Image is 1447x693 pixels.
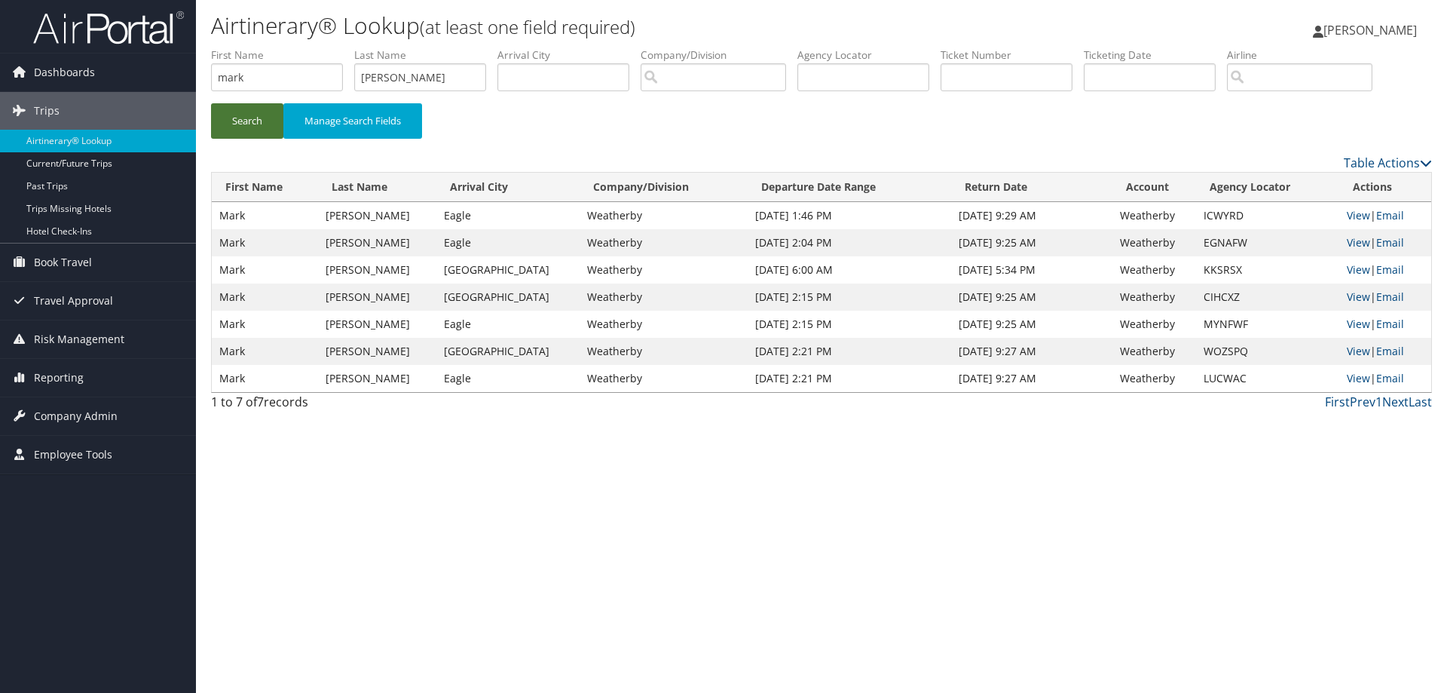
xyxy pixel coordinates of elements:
a: Email [1376,262,1404,277]
td: [DATE] 9:29 AM [951,202,1112,229]
label: Ticketing Date [1084,48,1227,63]
td: [PERSON_NAME] [318,365,436,392]
a: Table Actions [1344,155,1432,171]
td: Weatherby [1112,365,1196,392]
td: [GEOGRAPHIC_DATA] [436,338,580,365]
td: EGNAFW [1196,229,1340,256]
th: First Name: activate to sort column ascending [212,173,318,202]
span: Travel Approval [34,282,113,320]
label: Ticket Number [941,48,1084,63]
td: [PERSON_NAME] [318,311,436,338]
td: Weatherby [580,338,748,365]
button: Search [211,103,283,139]
td: LUCWAC [1196,365,1340,392]
small: (at least one field required) [420,14,635,39]
td: | [1339,256,1431,284]
td: | [1339,284,1431,311]
td: [PERSON_NAME] [318,284,436,311]
td: Weatherby [580,256,748,284]
th: Return Date: activate to sort column ascending [951,173,1112,202]
td: [PERSON_NAME] [318,229,436,256]
a: Prev [1350,394,1375,410]
th: Last Name: activate to sort column ascending [318,173,436,202]
th: Account: activate to sort column ascending [1112,173,1196,202]
td: [DATE] 6:00 AM [748,256,950,284]
td: Weatherby [580,284,748,311]
td: [DATE] 9:25 AM [951,284,1112,311]
td: [PERSON_NAME] [318,256,436,284]
td: | [1339,338,1431,365]
a: 1 [1375,394,1382,410]
a: Next [1382,394,1409,410]
td: [DATE] 2:15 PM [748,284,950,311]
label: Airline [1227,48,1384,63]
td: KKSRSX [1196,256,1340,284]
td: Weatherby [1112,311,1196,338]
td: [PERSON_NAME] [318,202,436,229]
td: | [1339,229,1431,256]
label: First Name [211,48,354,63]
td: Weatherby [580,229,748,256]
span: Trips [34,92,60,130]
td: Weatherby [1112,229,1196,256]
th: Departure Date Range: activate to sort column ascending [748,173,950,202]
td: [DATE] 2:21 PM [748,365,950,392]
a: View [1347,317,1370,331]
td: Eagle [436,202,580,229]
a: Email [1376,208,1404,222]
a: First [1325,394,1350,410]
a: View [1347,344,1370,358]
span: Book Travel [34,244,92,281]
td: Mark [212,338,318,365]
td: Weatherby [1112,284,1196,311]
td: [PERSON_NAME] [318,338,436,365]
th: Company/Division [580,173,748,202]
span: Reporting [34,359,84,397]
td: [GEOGRAPHIC_DATA] [436,256,580,284]
td: Mark [212,311,318,338]
td: [DATE] 9:27 AM [951,365,1112,392]
a: Last [1409,394,1432,410]
label: Agency Locator [797,48,941,63]
a: Email [1376,290,1404,304]
td: [DATE] 5:34 PM [951,256,1112,284]
td: | [1339,311,1431,338]
td: CIHCXZ [1196,284,1340,311]
td: [DATE] 9:25 AM [951,229,1112,256]
div: 1 to 7 of records [211,393,500,419]
th: Actions [1339,173,1431,202]
label: Company/Division [641,48,797,63]
label: Arrival City [497,48,641,63]
td: Mark [212,256,318,284]
td: ICWYRD [1196,202,1340,229]
td: Eagle [436,311,580,338]
td: | [1339,365,1431,392]
span: Employee Tools [34,436,112,474]
td: Weatherby [1112,202,1196,229]
a: [PERSON_NAME] [1313,8,1432,53]
td: [DATE] 9:27 AM [951,338,1112,365]
th: Arrival City: activate to sort column ascending [436,173,580,202]
span: [PERSON_NAME] [1323,22,1417,38]
td: | [1339,202,1431,229]
a: View [1347,208,1370,222]
td: Mark [212,284,318,311]
label: Last Name [354,48,497,63]
td: Weatherby [580,311,748,338]
span: Dashboards [34,54,95,91]
td: [DATE] 2:15 PM [748,311,950,338]
span: Company Admin [34,397,118,435]
td: Weatherby [580,202,748,229]
td: [GEOGRAPHIC_DATA] [436,284,580,311]
td: [DATE] 1:46 PM [748,202,950,229]
button: Manage Search Fields [283,103,422,139]
td: [DATE] 2:04 PM [748,229,950,256]
h1: Airtinerary® Lookup [211,10,1025,41]
td: Eagle [436,365,580,392]
td: MYNFWF [1196,311,1340,338]
td: Mark [212,202,318,229]
a: View [1347,262,1370,277]
td: [DATE] 2:21 PM [748,338,950,365]
a: View [1347,290,1370,304]
td: [DATE] 9:25 AM [951,311,1112,338]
